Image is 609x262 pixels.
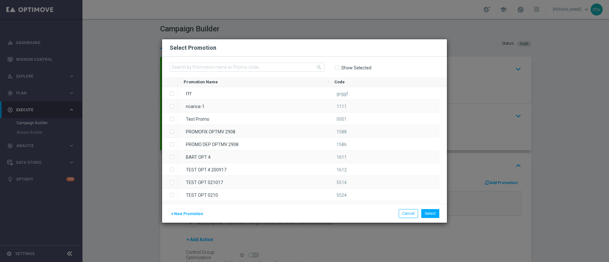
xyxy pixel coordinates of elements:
label: Show Selected [341,65,371,71]
div: Press SPACE to select this row. [162,87,178,100]
div: TEST OPT 4 200917 [178,163,329,176]
div: Press SPACE to select this row. [162,189,178,201]
div: Press SPACE to select this row. [162,150,178,163]
div: Press SPACE to select this row. [178,163,440,176]
input: Search by Promotion name or Promo code [170,63,324,72]
div: PROMOFIX OPTMV 2908 [178,125,329,137]
div: BART OPT 4 [178,150,329,163]
div: TEST OPT 021017 [178,176,329,188]
span: gvggf [337,91,348,96]
div: Press SPACE to select this row. [178,150,440,163]
h2: Select Promotion [170,44,216,52]
span: 1586 [337,142,347,147]
span: Promotion Name [184,80,218,84]
div: Press SPACE to select this row. [162,138,178,150]
div: Press SPACE to select this row. [162,112,178,125]
div: Press SPACE to select this row. [178,87,440,100]
div: fff [178,87,329,99]
div: ricarica-1 [178,100,329,112]
span: 0001 [337,117,347,122]
div: Press SPACE to select this row. [162,125,178,138]
div: TEST OPT0310 [178,201,329,214]
button: New Promotion [170,210,204,217]
div: PROMO DEP OPTMV 2908 [178,138,329,150]
div: Press SPACE to select this row. [178,201,440,214]
div: Press SPACE to select this row. [178,125,440,138]
div: Press SPACE to select this row. [178,112,440,125]
span: 1611 [337,155,347,160]
div: TEST OPT 0210 [178,189,329,201]
span: 5524 [337,193,347,198]
i: search [316,65,322,70]
div: Press SPACE to select this row. [178,138,440,150]
div: Press SPACE to select this row. [178,176,440,189]
div: Press SPACE to select this row. [178,189,440,201]
span: New Promotion [174,212,203,216]
span: 1612 [337,167,347,172]
span: Code [334,80,345,84]
button: Select [421,209,439,218]
div: Press SPACE to select this row. [178,100,440,112]
div: Press SPACE to select this row. [162,176,178,189]
span: 1588 [337,129,347,134]
div: Press SPACE to select this row. [162,163,178,176]
i: add [170,212,174,216]
div: Press SPACE to select this row. [162,201,178,214]
span: 1111 [337,104,347,109]
div: Test Promo [178,112,329,125]
div: Press SPACE to select this row. [162,100,178,112]
button: Cancel [399,209,418,218]
span: 5514 [337,180,347,185]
